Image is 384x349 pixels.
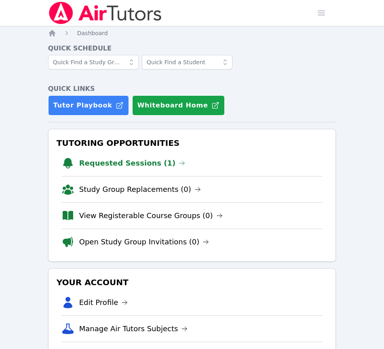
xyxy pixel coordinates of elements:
[79,323,188,334] a: Manage Air Tutors Subjects
[142,55,232,69] input: Quick Find a Student
[55,136,329,150] h3: Tutoring Opportunities
[55,275,329,290] h3: Your Account
[79,236,209,248] a: Open Study Group Invitations (0)
[79,210,223,221] a: View Registerable Course Groups (0)
[48,2,162,24] img: Air Tutors
[48,29,336,37] nav: Breadcrumb
[48,84,336,94] h4: Quick Links
[48,95,129,116] a: Tutor Playbook
[79,158,186,169] a: Requested Sessions (1)
[132,95,225,116] button: Whiteboard Home
[48,55,139,69] input: Quick Find a Study Group
[79,184,201,195] a: Study Group Replacements (0)
[48,44,336,53] h4: Quick Schedule
[77,30,108,36] span: Dashboard
[79,297,128,308] a: Edit Profile
[77,29,108,37] a: Dashboard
